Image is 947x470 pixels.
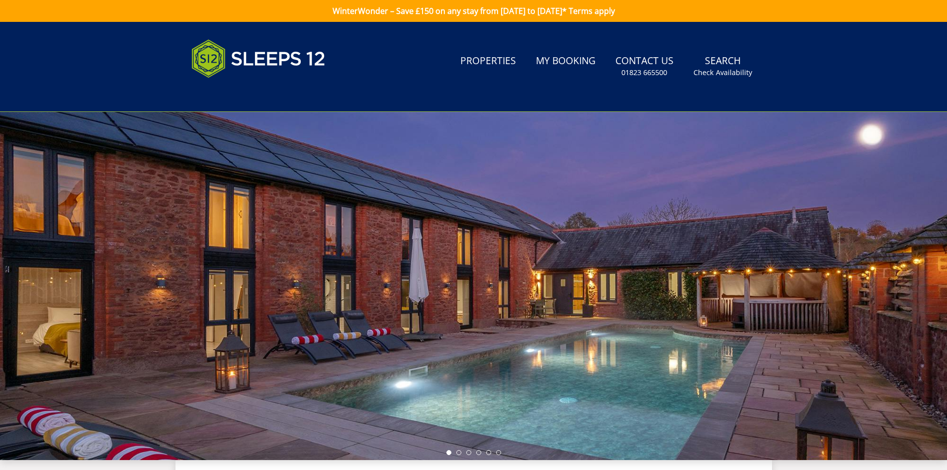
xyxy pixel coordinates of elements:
[689,50,756,83] a: SearchCheck Availability
[621,68,667,78] small: 01823 665500
[611,50,678,83] a: Contact Us01823 665500
[456,50,520,73] a: Properties
[186,90,291,98] iframe: Customer reviews powered by Trustpilot
[191,34,326,84] img: Sleeps 12
[693,68,752,78] small: Check Availability
[532,50,600,73] a: My Booking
